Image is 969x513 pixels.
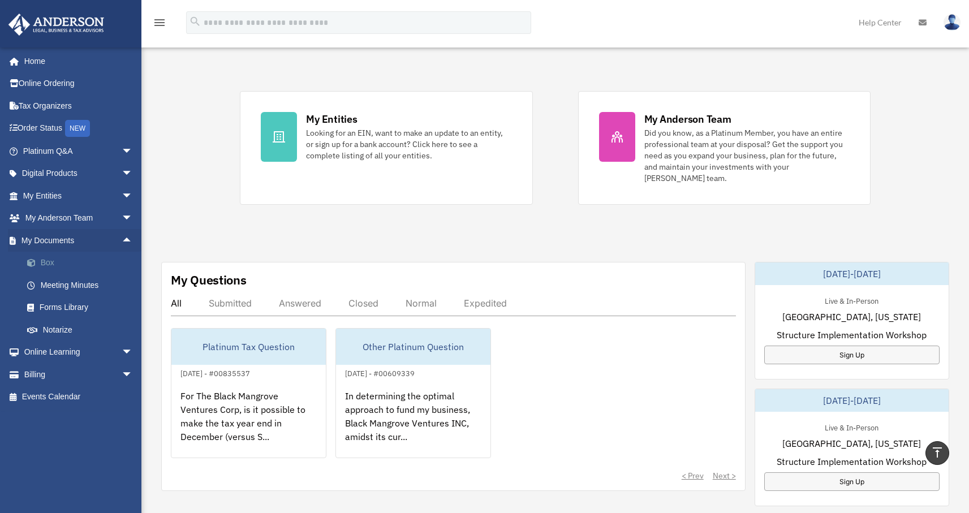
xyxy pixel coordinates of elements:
[944,14,961,31] img: User Pic
[755,389,949,412] div: [DATE]-[DATE]
[171,271,247,288] div: My Questions
[8,184,150,207] a: My Entitiesarrow_drop_down
[8,94,150,117] a: Tax Organizers
[8,50,144,72] a: Home
[122,363,144,386] span: arrow_drop_down
[122,184,144,208] span: arrow_drop_down
[8,341,150,364] a: Online Learningarrow_drop_down
[171,328,326,458] a: Platinum Tax Question[DATE] - #00835537For The Black Mangrove Ventures Corp, is it possible to ma...
[764,346,940,364] a: Sign Up
[122,229,144,252] span: arrow_drop_up
[16,252,150,274] a: Box
[171,298,182,309] div: All
[171,367,259,378] div: [DATE] - #00835537
[8,207,150,230] a: My Anderson Teamarrow_drop_down
[209,298,252,309] div: Submitted
[777,455,927,468] span: Structure Implementation Workshop
[8,72,150,95] a: Online Ordering
[153,16,166,29] i: menu
[279,298,321,309] div: Answered
[8,386,150,408] a: Events Calendar
[406,298,437,309] div: Normal
[122,140,144,163] span: arrow_drop_down
[16,296,150,319] a: Forms Library
[5,14,107,36] img: Anderson Advisors Platinum Portal
[782,310,921,324] span: [GEOGRAPHIC_DATA], [US_STATE]
[931,446,944,459] i: vertical_align_top
[816,421,888,433] div: Live & In-Person
[171,329,326,365] div: Platinum Tax Question
[816,294,888,306] div: Live & In-Person
[644,127,850,184] div: Did you know, as a Platinum Member, you have an entire professional team at your disposal? Get th...
[189,15,201,28] i: search
[755,262,949,285] div: [DATE]-[DATE]
[782,437,921,450] span: [GEOGRAPHIC_DATA], [US_STATE]
[240,91,532,205] a: My Entities Looking for an EIN, want to make an update to an entity, or sign up for a bank accoun...
[8,363,150,386] a: Billingarrow_drop_down
[336,329,490,365] div: Other Platinum Question
[8,162,150,185] a: Digital Productsarrow_drop_down
[306,127,511,161] div: Looking for an EIN, want to make an update to an entity, or sign up for a bank account? Click her...
[336,367,424,378] div: [DATE] - #00609339
[464,298,507,309] div: Expedited
[8,229,150,252] a: My Documentsarrow_drop_up
[335,328,491,458] a: Other Platinum Question[DATE] - #00609339In determining the optimal approach to fund my business,...
[578,91,871,205] a: My Anderson Team Did you know, as a Platinum Member, you have an entire professional team at your...
[8,117,150,140] a: Order StatusNEW
[336,380,490,468] div: In determining the optimal approach to fund my business, Black Mangrove Ventures INC, amidst its ...
[348,298,378,309] div: Closed
[644,112,731,126] div: My Anderson Team
[122,207,144,230] span: arrow_drop_down
[16,274,150,296] a: Meeting Minutes
[764,472,940,491] a: Sign Up
[171,380,326,468] div: For The Black Mangrove Ventures Corp, is it possible to make the tax year end in December (versus...
[65,120,90,137] div: NEW
[777,328,927,342] span: Structure Implementation Workshop
[153,20,166,29] a: menu
[8,140,150,162] a: Platinum Q&Aarrow_drop_down
[925,441,949,465] a: vertical_align_top
[122,162,144,186] span: arrow_drop_down
[122,341,144,364] span: arrow_drop_down
[306,112,357,126] div: My Entities
[16,318,150,341] a: Notarize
